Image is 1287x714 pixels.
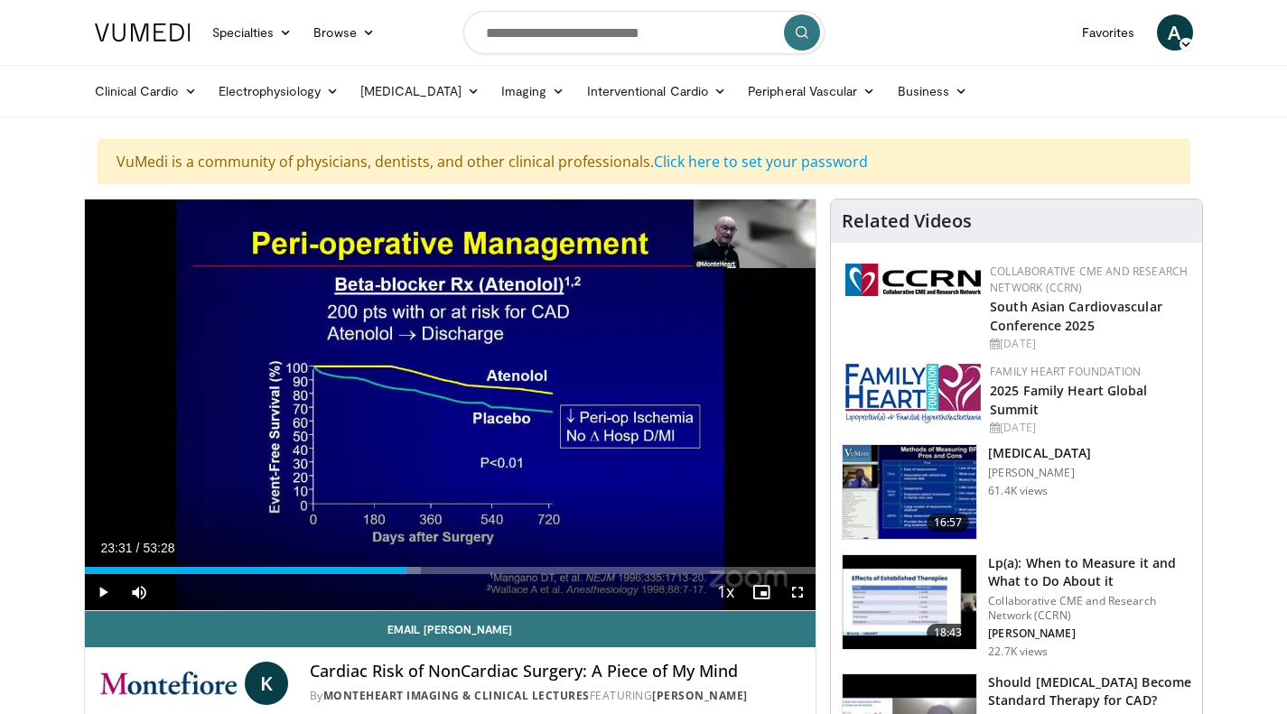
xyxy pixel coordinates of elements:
[927,624,970,642] span: 18:43
[95,23,191,42] img: VuMedi Logo
[101,541,133,555] span: 23:31
[654,152,868,172] a: Click here to set your password
[1071,14,1146,51] a: Favorites
[927,514,970,532] span: 16:57
[988,466,1091,480] p: [PERSON_NAME]
[743,574,779,610] button: Enable picture-in-picture mode
[85,574,121,610] button: Play
[843,555,976,649] img: 7a20132b-96bf-405a-bedd-783937203c38.150x105_q85_crop-smart_upscale.jpg
[990,420,1188,436] div: [DATE]
[85,199,816,611] video-js: Video Player
[85,611,816,647] a: Email [PERSON_NAME]
[245,662,288,705] a: K
[463,11,825,54] input: Search topics, interventions
[988,673,1191,709] h3: Should [MEDICAL_DATA] Become Standard Therapy for CAD?
[988,644,1048,659] p: 22.7K views
[136,541,140,555] span: /
[98,139,1190,184] div: VuMedi is a community of physicians, dentists, and other clinical professionals.
[990,382,1147,418] a: 2025 Family Heart Global Summit
[990,298,1162,334] a: South Asian Cardiovascular Conference 2025
[99,662,238,705] img: MonteHeart Imaging & Clinical Lectures
[887,73,979,109] a: Business
[323,688,590,703] a: MonteHeart Imaging & Clinical Lectures
[988,444,1091,462] h3: [MEDICAL_DATA]
[350,73,490,109] a: [MEDICAL_DATA]
[990,336,1188,352] div: [DATE]
[490,73,576,109] a: Imaging
[84,73,208,109] a: Clinical Cardio
[737,73,886,109] a: Peripheral Vascular
[143,541,174,555] span: 53:28
[843,445,976,539] img: a92b9a22-396b-4790-a2bb-5028b5f4e720.150x105_q85_crop-smart_upscale.jpg
[842,554,1191,659] a: 18:43 Lp(a): When to Measure it and What to Do About it Collaborative CME and Research Network (C...
[652,688,748,703] a: [PERSON_NAME]
[576,73,738,109] a: Interventional Cardio
[121,574,157,610] button: Mute
[1157,14,1193,51] a: A
[988,554,1191,590] h3: Lp(a): When to Measure it and What to Do About it
[303,14,386,51] a: Browse
[201,14,303,51] a: Specialties
[845,264,981,296] img: a04ee3ba-8487-4636-b0fb-5e8d268f3737.png.150x105_q85_autocrop_double_scale_upscale_version-0.2.png
[988,484,1048,498] p: 61.4K views
[988,626,1191,641] p: [PERSON_NAME]
[990,264,1188,295] a: Collaborative CME and Research Network (CCRN)
[845,364,981,423] img: 96363db5-6b1b-407f-974b-715268b29f70.jpeg.150x105_q85_autocrop_double_scale_upscale_version-0.2.jpg
[779,574,816,610] button: Fullscreen
[310,688,801,704] div: By FEATURING
[310,662,801,682] h4: Cardiac Risk of NonCardiac Surgery: A Piece of My Mind
[85,567,816,574] div: Progress Bar
[707,574,743,610] button: Playback Rate
[208,73,350,109] a: Electrophysiology
[990,364,1141,379] a: Family Heart Foundation
[842,210,972,232] h4: Related Videos
[842,444,1191,540] a: 16:57 [MEDICAL_DATA] [PERSON_NAME] 61.4K views
[988,594,1191,623] p: Collaborative CME and Research Network (CCRN)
